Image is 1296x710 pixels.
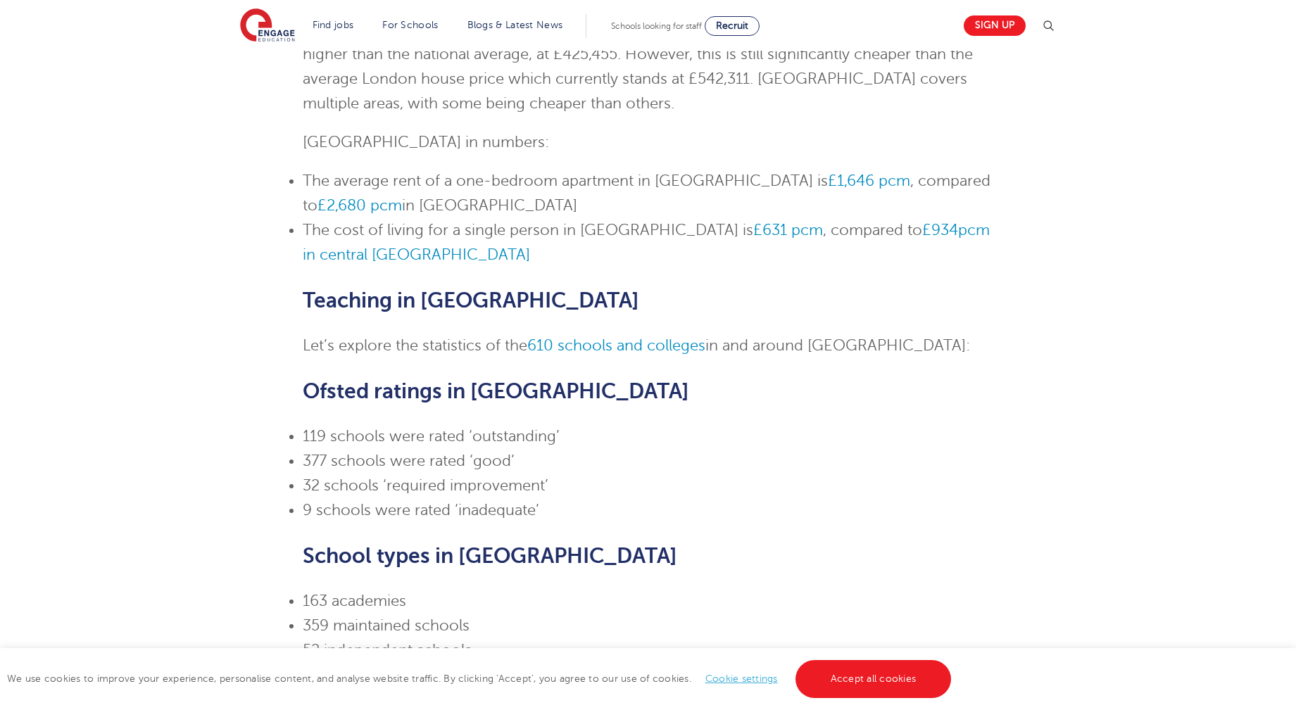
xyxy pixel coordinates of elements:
a: Recruit [705,16,760,36]
a: £2,680 pcm [317,197,402,214]
a: £1,646 pcm [828,172,910,189]
span: pcm in central [GEOGRAPHIC_DATA] [303,222,990,263]
span: in [GEOGRAPHIC_DATA] [402,197,577,214]
span: Let’s explore the statistics of the [303,337,527,354]
span: , compared to [823,222,922,239]
li: 163 academies [303,589,993,614]
a: £934pcm in central [GEOGRAPHIC_DATA] [303,222,990,263]
span: According to the UK Government, the typical house price in [GEOGRAPHIC_DATA] was 36% higher than ... [303,21,973,112]
b: School types in [GEOGRAPHIC_DATA] [303,544,677,568]
a: 610 schools and colleges [527,337,705,354]
li: 119 schools were rated ‘outstanding’ [303,424,993,449]
span: in and around [GEOGRAPHIC_DATA]: [705,337,970,354]
span: £ [922,222,931,239]
a: Sign up [964,15,1026,36]
a: Accept all cookies [795,660,952,698]
li: 9 schools were rated ‘inadequate’ [303,498,993,523]
img: Engage Education [240,8,295,44]
span: The average rent of a one-bedroom apartment in [GEOGRAPHIC_DATA] is [303,172,828,189]
span: The cost of living for a single person in [GEOGRAPHIC_DATA] is [303,222,753,239]
span: Recruit [716,20,748,31]
li: 32 schools ‘required improvement’ [303,474,993,498]
span: 934 [931,222,958,239]
li: 359 maintained schools [303,614,993,638]
li: 377 schools were rated ‘good’ [303,449,993,474]
b: Ofsted ratings in [GEOGRAPHIC_DATA] [303,379,689,403]
a: Blogs & Latest News [467,20,563,30]
span: We use cookies to improve your experience, personalise content, and analyse website traffic. By c... [7,673,955,684]
a: £631 pcm [753,222,823,239]
span: Schools looking for staff [611,21,702,31]
a: Find jobs [313,20,354,30]
li: 52 independent schools [303,638,993,663]
a: For Schools [382,20,438,30]
span: [GEOGRAPHIC_DATA] in numbers: [303,134,549,151]
b: Teaching in [GEOGRAPHIC_DATA] [303,289,639,312]
span: , compared to [303,172,990,214]
a: Cookie settings [705,673,778,684]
